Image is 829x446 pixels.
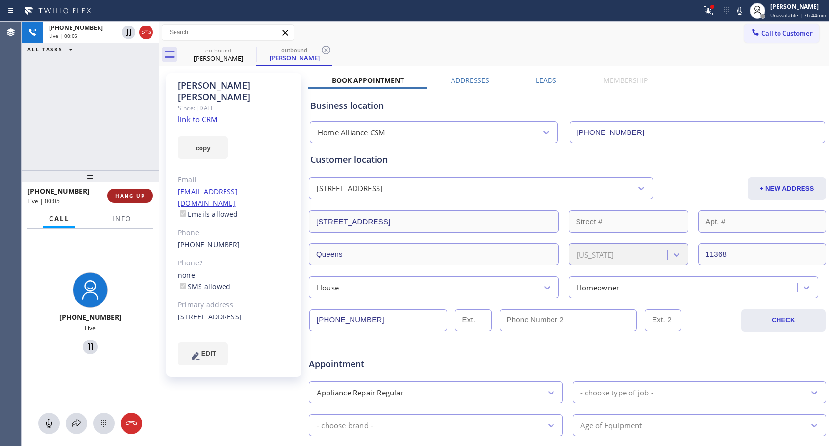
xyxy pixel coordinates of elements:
input: SMS allowed [180,283,186,289]
div: Customer location [310,153,825,166]
input: Apt. # [698,210,826,233]
input: Search [162,25,294,40]
div: [PERSON_NAME] [770,2,826,11]
div: [STREET_ADDRESS] [178,312,290,323]
div: - choose type of job - [580,387,653,398]
button: Hold Customer [83,340,98,354]
span: Unavailable | 7h 44min [770,12,826,19]
label: Book Appointment [332,76,404,85]
span: [PHONE_NUMBER] [27,186,90,196]
div: - choose brand - [317,420,373,431]
span: EDIT [201,350,216,357]
label: Addresses [451,76,489,85]
span: Info [112,214,131,223]
span: [PHONE_NUMBER] [59,313,122,322]
a: [PHONE_NUMBER] [178,240,240,249]
button: Call to Customer [744,24,819,43]
div: outbound [181,47,255,54]
button: Hold Customer [122,26,135,39]
input: Phone Number [570,121,826,143]
span: Live [85,324,96,332]
div: Appliance Repair Regular [317,387,403,398]
input: Address [309,210,559,233]
span: Live | 00:05 [49,32,77,39]
input: Phone Number 2 [500,309,637,331]
div: House [317,282,339,293]
span: Live | 00:05 [27,197,60,205]
label: SMS allowed [178,282,230,291]
input: Phone Number [309,309,447,331]
span: Appointment [309,357,480,370]
label: Leads [536,76,556,85]
button: + NEW ADDRESS [748,177,826,200]
div: Phone2 [178,258,290,269]
button: EDIT [178,342,228,365]
button: Open dialpad [93,413,115,434]
button: copy [178,136,228,159]
input: ZIP [698,243,826,265]
input: City [309,243,559,265]
input: Emails allowed [180,210,186,217]
div: Homeowner [577,282,620,293]
span: ALL TASKS [27,46,63,52]
input: Ext. 2 [645,309,681,331]
input: Ext. [455,309,492,331]
button: Mute [733,4,747,18]
div: Age of Equipment [580,420,642,431]
input: Street # [569,210,689,233]
label: Membership [603,76,648,85]
div: David Lee [181,44,255,66]
span: HANG UP [115,192,145,199]
div: [PERSON_NAME] [181,54,255,63]
a: link to CRM [178,114,218,124]
span: [PHONE_NUMBER] [49,24,103,32]
button: HANG UP [107,189,153,203]
div: Phone [178,227,290,238]
div: [PERSON_NAME] [PERSON_NAME] [178,80,290,103]
button: CHECK [741,309,826,332]
button: Open directory [66,413,87,434]
div: Primary address [178,299,290,311]
button: Call [43,210,75,229]
div: none [178,270,290,292]
div: outbound [257,46,331,53]
span: Call to Customer [761,29,813,38]
label: Emails allowed [178,210,238,219]
button: Mute [38,413,60,434]
button: Hang up [139,26,153,39]
div: Email [178,174,290,185]
button: Hang up [121,413,142,434]
div: David Lee [257,44,331,65]
button: ALL TASKS [22,43,82,55]
div: [STREET_ADDRESS] [317,183,382,194]
div: Home Alliance CSM [318,127,385,138]
div: Since: [DATE] [178,103,290,114]
span: Call [49,214,70,223]
div: [PERSON_NAME] [257,53,331,62]
button: Info [106,210,137,229]
div: Business location [310,99,825,112]
a: [EMAIL_ADDRESS][DOMAIN_NAME] [178,187,238,208]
